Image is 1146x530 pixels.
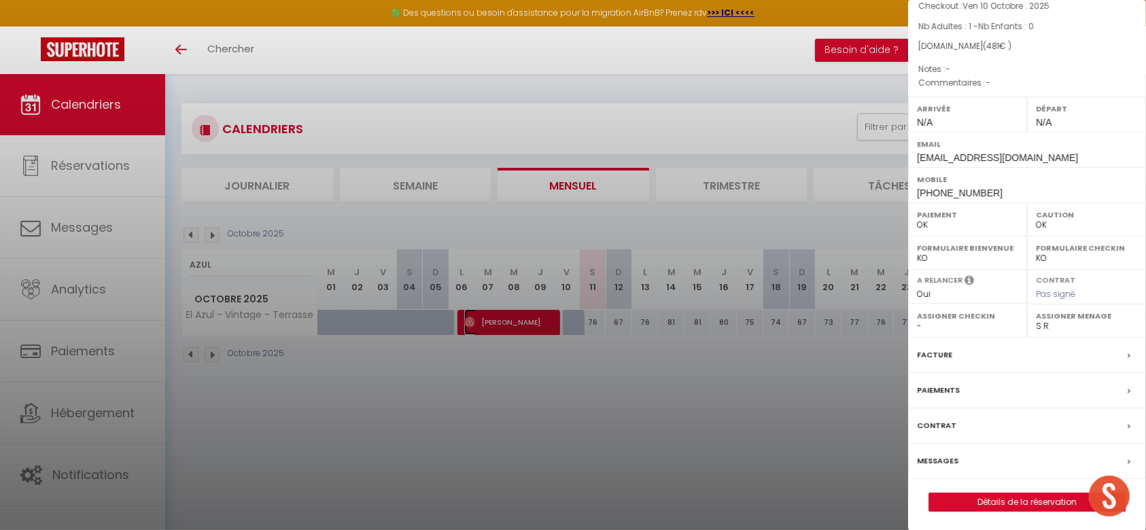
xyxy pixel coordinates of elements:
span: Nb Enfants : 0 [978,20,1034,32]
span: N/A [917,117,933,128]
div: [DOMAIN_NAME] [918,40,1136,53]
a: Détails de la réservation [929,493,1125,511]
label: Contrat [917,419,956,433]
button: Détails de la réservation [928,493,1126,512]
label: Email [917,137,1137,151]
span: [PHONE_NUMBER] [917,188,1003,198]
i: Sélectionner OUI si vous souhaiter envoyer les séquences de messages post-checkout [965,275,974,289]
div: Ouvrir le chat [1089,476,1130,516]
label: Paiements [917,383,960,397]
label: Contrat [1036,275,1075,283]
label: Facture [917,348,952,362]
span: N/A [1036,117,1052,128]
p: Notes : [918,63,1136,76]
label: Paiement [917,208,1018,222]
span: 481 [986,40,999,52]
label: Mobile [917,173,1137,186]
span: [EMAIL_ADDRESS][DOMAIN_NAME] [917,152,1078,163]
label: A relancer [917,275,962,286]
label: Assigner Checkin [917,309,1018,323]
label: Caution [1036,208,1137,222]
label: Messages [917,454,958,468]
span: Pas signé [1036,288,1075,300]
label: Départ [1036,102,1137,116]
label: Arrivée [917,102,1018,116]
label: Assigner Menage [1036,309,1137,323]
label: Formulaire Checkin [1036,241,1137,255]
span: - [945,63,950,75]
label: Formulaire Bienvenue [917,241,1018,255]
p: Commentaires : [918,76,1136,90]
span: ( € ) [983,40,1011,52]
span: - [986,77,990,88]
span: Nb Adultes : 1 - [918,20,1034,32]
